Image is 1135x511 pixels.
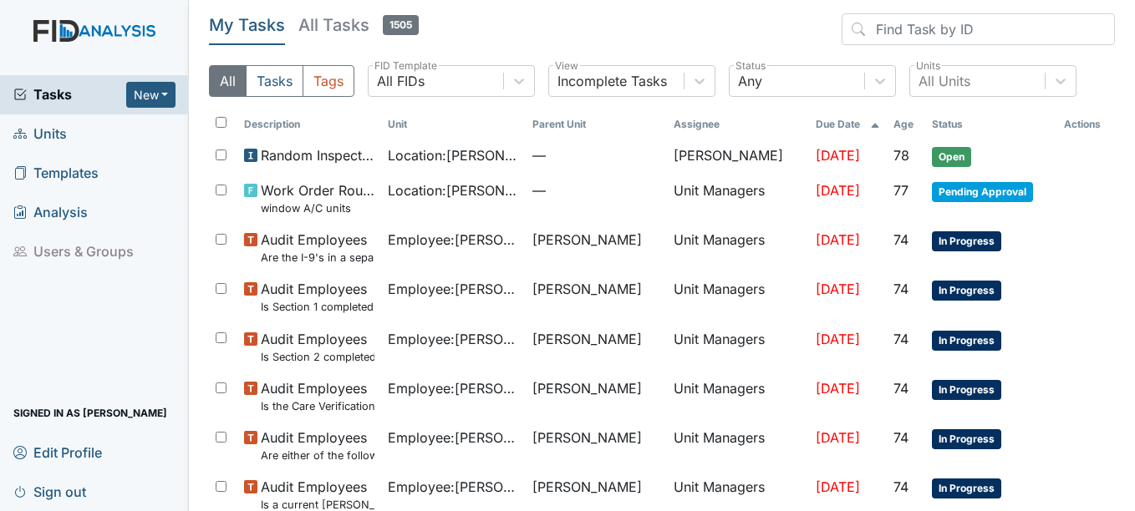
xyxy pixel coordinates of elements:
small: Is Section 1 completed by the employee correctly (DOB, SSN, citizenship, signed, dated)? [261,299,375,315]
span: [PERSON_NAME] [532,378,642,398]
span: Audit Employees Is the Care Verification Email attached to the back of the I-9 (hired after 10-01... [261,378,375,414]
th: Toggle SortBy [887,110,925,139]
small: Is the Care Verification Email attached to the back of the I-9 (hired after [DATE])? [261,398,375,414]
span: 74 [893,281,909,297]
span: In Progress [932,331,1001,351]
div: All Units [919,71,970,91]
span: 74 [893,478,909,495]
span: Analysis [13,200,88,225]
button: Tasks [246,65,303,97]
span: Audit Employees Is Section 1 completed by the employee correctly (DOB, SSN, citizenship, signed, ... [261,279,375,315]
span: Location : [PERSON_NAME] [388,180,519,200]
th: Toggle SortBy [237,110,382,139]
span: Employee : [PERSON_NAME] [388,428,519,448]
span: Work Order Routine window A/C units [261,180,375,216]
button: All [209,65,247,97]
small: Is Section 2 completed correctly (List A, B, or C not expired documents, hire date, signed, dated)? [261,349,375,365]
span: Employee : [PERSON_NAME] [388,230,519,250]
span: [DATE] [816,281,860,297]
th: Actions [1057,110,1115,139]
span: Templates [13,160,99,186]
span: In Progress [932,380,1001,400]
th: Toggle SortBy [526,110,667,139]
span: Audit Employees Are the I-9's in a separate binder filed in alphabetical order be last name? [261,230,375,266]
span: Random Inspection for Evening [261,145,375,165]
span: [DATE] [816,429,860,446]
div: Type filter [209,65,354,97]
span: Location : [PERSON_NAME] [388,145,519,165]
small: window A/C units [261,200,375,216]
span: [DATE] [816,147,860,164]
td: [PERSON_NAME] [667,139,808,174]
span: 1505 [383,15,419,35]
input: Find Task by ID [842,13,1115,45]
span: [DATE] [816,478,860,495]
span: In Progress [932,478,1001,498]
span: Sign out [13,478,86,504]
span: [DATE] [816,380,860,397]
span: [PERSON_NAME] [532,279,642,299]
td: Unit Managers [667,272,808,321]
span: In Progress [932,231,1001,251]
a: Tasks [13,84,126,104]
span: [PERSON_NAME] [532,329,642,349]
span: — [532,180,660,200]
span: 74 [893,231,909,248]
td: Unit Managers [667,421,808,470]
td: Unit Managers [667,223,808,272]
span: — [532,145,660,165]
button: Tags [303,65,354,97]
div: Any [738,71,762,91]
td: Unit Managers [667,322,808,372]
th: Toggle SortBy [809,110,887,139]
span: 74 [893,331,909,347]
span: [PERSON_NAME] [532,477,642,497]
input: Toggle All Rows Selected [216,117,226,128]
span: [DATE] [816,331,860,347]
span: 74 [893,380,909,397]
span: Units [13,121,67,147]
span: [DATE] [816,182,860,199]
span: [DATE] [816,231,860,248]
span: 78 [893,147,909,164]
th: Toggle SortBy [381,110,526,139]
small: Are the I-9's in a separate binder filed in alphabetical order be last name? [261,250,375,266]
span: Signed in as [PERSON_NAME] [13,400,167,426]
span: Employee : [PERSON_NAME] [388,329,519,349]
span: Open [932,147,971,167]
span: Employee : [PERSON_NAME] [388,378,519,398]
span: Edit Profile [13,439,102,465]
td: Unit Managers [667,174,808,223]
span: In Progress [932,429,1001,449]
span: 74 [893,429,909,446]
span: [PERSON_NAME] [532,428,642,448]
span: Employee : [PERSON_NAME] [388,477,519,497]
span: Employee : [PERSON_NAME] [388,279,519,299]
span: Pending Approval [932,182,1033,202]
h5: All Tasks [298,13,419,37]
span: 77 [893,182,909,199]
th: Assignee [667,110,808,139]
button: New [126,82,176,108]
span: [PERSON_NAME] [532,230,642,250]
span: Audit Employees Is Section 2 completed correctly (List A, B, or C not expired documents, hire dat... [261,329,375,365]
span: Audit Employees Are either of the following in the file? "Consumer Report Release Forms" and the ... [261,428,375,463]
h5: My Tasks [209,13,285,37]
th: Toggle SortBy [925,110,1057,139]
small: Are either of the following in the file? "Consumer Report Release Forms" and the "MVR Disclosure ... [261,448,375,463]
div: Incomplete Tasks [557,71,667,91]
div: All FIDs [377,71,425,91]
td: Unit Managers [667,372,808,421]
span: In Progress [932,281,1001,301]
